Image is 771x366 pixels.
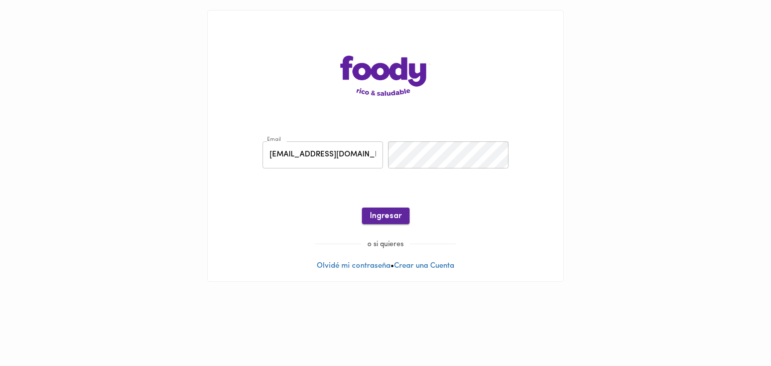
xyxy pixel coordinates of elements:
button: Ingresar [362,208,410,224]
span: o si quieres [361,241,410,248]
img: logo-main-page.png [340,56,431,96]
input: pepitoperez@gmail.com [263,141,383,169]
div: • [208,11,563,281]
a: Crear una Cuenta [394,262,454,270]
a: Olvidé mi contraseña [317,262,391,270]
iframe: Messagebird Livechat Widget [713,308,761,356]
span: Ingresar [370,212,402,221]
